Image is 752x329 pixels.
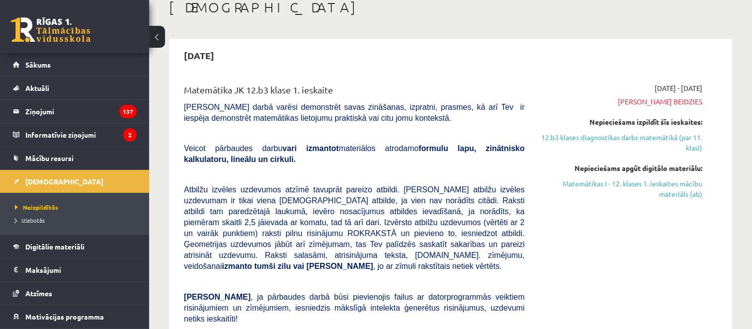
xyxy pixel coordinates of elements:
[184,293,524,323] span: , ja pārbaudes darbā būsi pievienojis failus ar datorprogrammās veiktiem risinājumiem un zīmējumi...
[282,144,338,153] b: vari izmantot
[539,96,702,107] span: [PERSON_NAME] beidzies
[15,203,58,211] span: Neizpildītās
[539,178,702,199] a: Matemātikas I - 12. klases 1. ieskaites mācību materiāls (ab)
[11,17,90,42] a: Rīgas 1. Tālmācības vidusskola
[15,203,139,212] a: Neizpildītās
[13,305,137,328] a: Motivācijas programma
[174,44,224,67] h2: [DATE]
[13,123,137,146] a: Informatīvie ziņojumi2
[25,60,51,69] span: Sākums
[119,105,137,118] i: 137
[184,83,524,101] div: Matemātika JK 12.b3 klase 1. ieskaite
[13,282,137,305] a: Atzīmes
[25,258,137,281] legend: Maksājumi
[13,258,137,281] a: Maksājumi
[539,117,702,127] div: Nepieciešams izpildīt šīs ieskaites:
[13,100,137,123] a: Ziņojumi137
[25,123,137,146] legend: Informatīvie ziņojumi
[13,147,137,169] a: Mācību resursi
[123,128,137,142] i: 2
[15,216,45,224] span: Izlabotās
[222,262,252,270] b: izmanto
[13,53,137,76] a: Sākums
[25,312,104,321] span: Motivācijas programma
[25,154,74,163] span: Mācību resursi
[539,132,702,153] a: 12.b3 klases diagnostikas darbs matemātikā (par 11. klasi)
[13,235,137,258] a: Digitālie materiāli
[184,144,524,164] span: Veicot pārbaudes darbu materiālos atrodamo
[25,289,52,298] span: Atzīmes
[539,163,702,173] div: Nepieciešams apgūt digitālo materiālu:
[655,83,702,93] span: [DATE] - [DATE]
[184,103,524,122] span: [PERSON_NAME] darbā varēsi demonstrēt savas zināšanas, izpratni, prasmes, kā arī Tev ir iespēja d...
[254,262,373,270] b: tumši zilu vai [PERSON_NAME]
[184,144,524,164] b: formulu lapu, zinātnisko kalkulatoru, lineālu un cirkuli.
[15,216,139,225] a: Izlabotās
[13,170,137,193] a: [DEMOGRAPHIC_DATA]
[184,293,251,301] span: [PERSON_NAME]
[13,77,137,99] a: Aktuāli
[25,177,103,186] span: [DEMOGRAPHIC_DATA]
[184,185,524,270] span: Atbilžu izvēles uzdevumos atzīmē tavuprāt pareizo atbildi. [PERSON_NAME] atbilžu izvēles uzdevuma...
[25,100,137,123] legend: Ziņojumi
[25,83,49,92] span: Aktuāli
[25,242,84,251] span: Digitālie materiāli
